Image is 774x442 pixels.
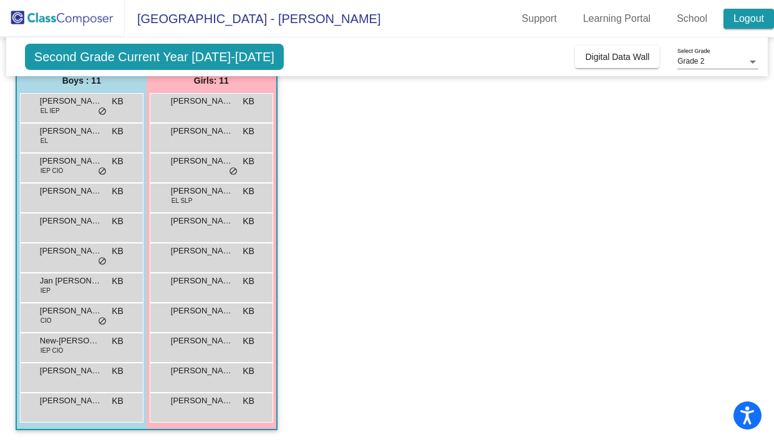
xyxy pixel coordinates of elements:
[112,395,123,408] span: KB
[243,125,254,138] span: KB
[41,286,51,295] span: IEP
[41,346,64,355] span: IEP CIO
[243,215,254,228] span: KB
[112,275,123,288] span: KB
[40,305,102,317] span: [PERSON_NAME]
[171,305,233,317] span: [PERSON_NAME]
[171,275,233,287] span: [PERSON_NAME]
[98,167,107,177] span: do_not_disturb_alt
[40,395,102,407] span: [PERSON_NAME]
[243,275,254,288] span: KB
[573,9,661,29] a: Learning Portal
[40,95,102,107] span: [PERSON_NAME] [PERSON_NAME]
[40,215,102,227] span: [PERSON_NAME]
[243,305,254,318] span: KB
[172,196,193,205] span: EL SLP
[243,245,254,258] span: KB
[171,335,233,347] span: [PERSON_NAME]
[112,95,123,108] span: KB
[243,395,254,408] span: KB
[243,185,254,198] span: KB
[171,95,233,107] span: [PERSON_NAME]
[40,245,102,257] span: [PERSON_NAME]
[585,52,649,62] span: Digital Data Wall
[171,245,233,257] span: [PERSON_NAME]
[512,9,567,29] a: Support
[171,365,233,377] span: [PERSON_NAME]
[112,335,123,348] span: KB
[41,106,60,115] span: EL IEP
[40,185,102,197] span: [PERSON_NAME]
[112,305,123,318] span: KB
[125,9,380,29] span: [GEOGRAPHIC_DATA] - [PERSON_NAME]
[171,155,233,167] span: [PERSON_NAME]
[171,125,233,137] span: [PERSON_NAME]
[41,166,64,175] span: IEP CIO
[171,215,233,227] span: [PERSON_NAME]
[171,395,233,407] span: [PERSON_NAME]
[112,125,123,138] span: KB
[40,155,102,167] span: [PERSON_NAME]
[40,335,102,347] span: New-[PERSON_NAME]
[575,46,659,68] button: Digital Data Wall
[723,9,774,29] a: Logout
[112,365,123,378] span: KB
[41,136,48,145] span: EL
[112,215,123,228] span: KB
[667,9,717,29] a: School
[98,257,107,267] span: do_not_disturb_alt
[40,365,102,377] span: [PERSON_NAME]
[243,365,254,378] span: KB
[40,275,102,287] span: Jan [PERSON_NAME] [PERSON_NAME]
[98,317,107,327] span: do_not_disturb_alt
[98,107,107,117] span: do_not_disturb_alt
[112,245,123,258] span: KB
[229,167,238,177] span: do_not_disturb_alt
[243,335,254,348] span: KB
[112,155,123,168] span: KB
[25,44,284,70] span: Second Grade Current Year [DATE]-[DATE]
[243,95,254,108] span: KB
[40,125,102,137] span: [PERSON_NAME]
[171,185,233,197] span: [PERSON_NAME]
[243,155,254,168] span: KB
[112,185,123,198] span: KB
[147,68,276,93] div: Girls: 11
[677,57,704,66] span: Grade 2
[41,316,52,325] span: CIO
[17,68,147,93] div: Boys : 11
